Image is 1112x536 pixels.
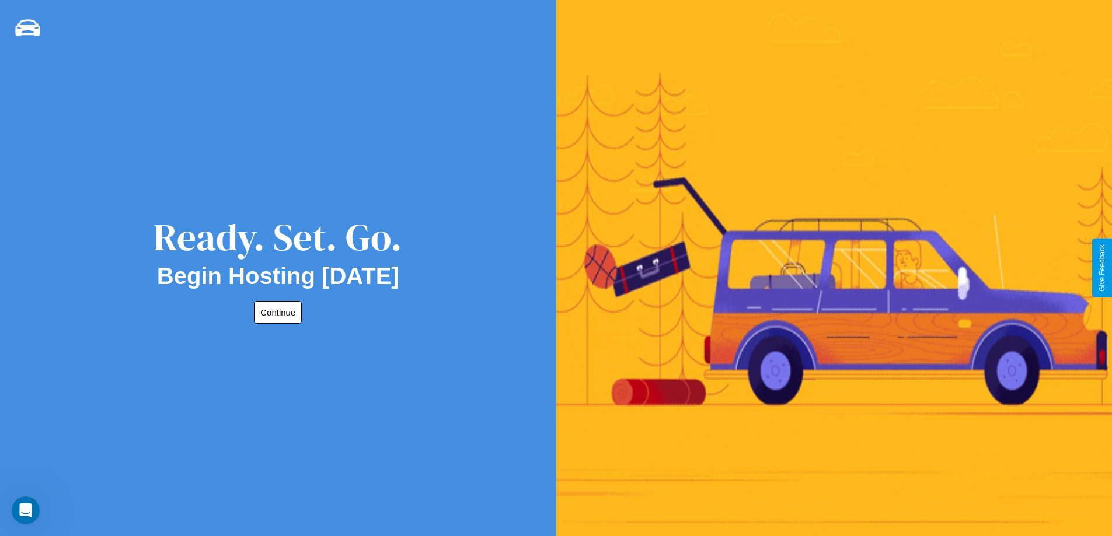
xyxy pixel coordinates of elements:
[157,263,399,289] h2: Begin Hosting [DATE]
[254,301,302,324] button: Continue
[154,211,402,263] div: Ready. Set. Go.
[12,496,40,524] iframe: Intercom live chat
[1098,244,1106,292] div: Give Feedback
